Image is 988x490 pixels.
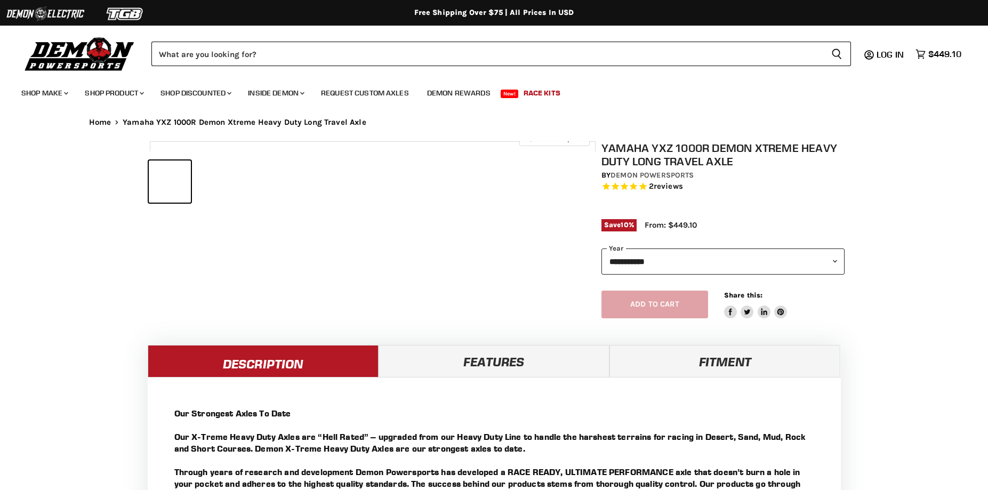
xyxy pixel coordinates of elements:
[5,4,85,24] img: Demon Electric Logo 2
[645,220,697,230] span: From: $449.10
[724,291,762,299] span: Share this:
[149,160,191,203] button: IMAGE thumbnail
[68,8,921,18] div: Free Shipping Over $75 | All Prices In USD
[123,118,366,127] span: Yamaha YXZ 1000R Demon Xtreme Heavy Duty Long Travel Axle
[601,170,845,181] div: by
[601,248,845,275] select: year
[516,82,568,104] a: Race Kits
[68,118,921,127] nav: Breadcrumbs
[654,182,683,191] span: reviews
[611,171,694,180] a: Demon Powersports
[240,82,311,104] a: Inside Demon
[151,42,851,66] form: Product
[601,181,845,192] span: Rated 5.0 out of 5 stars 2 reviews
[928,49,961,59] span: $449.10
[525,134,584,142] span: Click to expand
[21,35,138,73] img: Demon Powersports
[85,4,165,24] img: TGB Logo 2
[621,221,628,229] span: 10
[313,82,417,104] a: Request Custom Axles
[77,82,150,104] a: Shop Product
[823,42,851,66] button: Search
[601,219,637,231] span: Save %
[910,46,967,62] a: $449.10
[609,345,840,377] a: Fitment
[877,49,904,60] span: Log in
[151,42,823,66] input: Search
[89,118,111,127] a: Home
[13,82,75,104] a: Shop Make
[148,345,379,377] a: Description
[379,345,609,377] a: Features
[724,291,788,319] aside: Share this:
[419,82,499,104] a: Demon Rewards
[501,90,519,98] span: New!
[13,78,959,104] ul: Main menu
[872,50,910,59] a: Log in
[649,182,683,191] span: 2 reviews
[152,82,238,104] a: Shop Discounted
[601,141,845,168] h1: Yamaha YXZ 1000R Demon Xtreme Heavy Duty Long Travel Axle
